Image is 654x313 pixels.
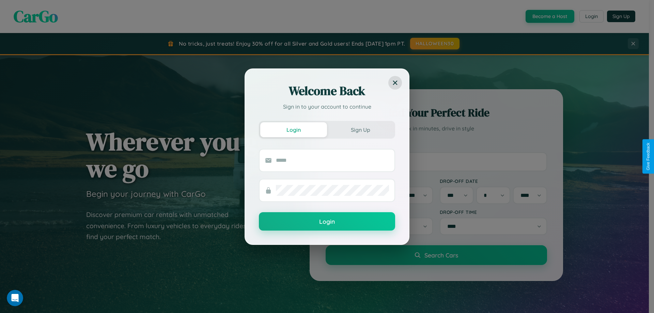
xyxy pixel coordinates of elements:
[259,83,395,99] h2: Welcome Back
[260,122,327,137] button: Login
[259,212,395,231] button: Login
[259,103,395,111] p: Sign in to your account to continue
[327,122,394,137] button: Sign Up
[7,290,23,306] iframe: Intercom live chat
[646,143,651,170] div: Give Feedback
